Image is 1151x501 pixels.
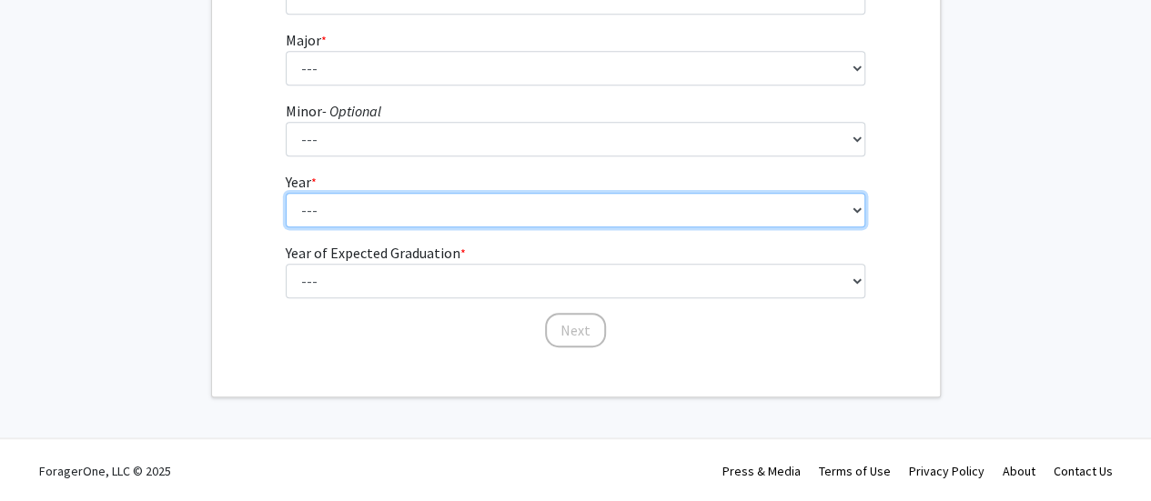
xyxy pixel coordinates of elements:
[286,242,466,264] label: Year of Expected Graduation
[1003,463,1035,479] a: About
[545,313,606,347] button: Next
[286,29,327,51] label: Major
[322,102,381,120] i: - Optional
[722,463,801,479] a: Press & Media
[14,419,77,487] iframe: Chat
[1054,463,1113,479] a: Contact Us
[909,463,984,479] a: Privacy Policy
[819,463,891,479] a: Terms of Use
[286,171,317,193] label: Year
[286,100,381,122] label: Minor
